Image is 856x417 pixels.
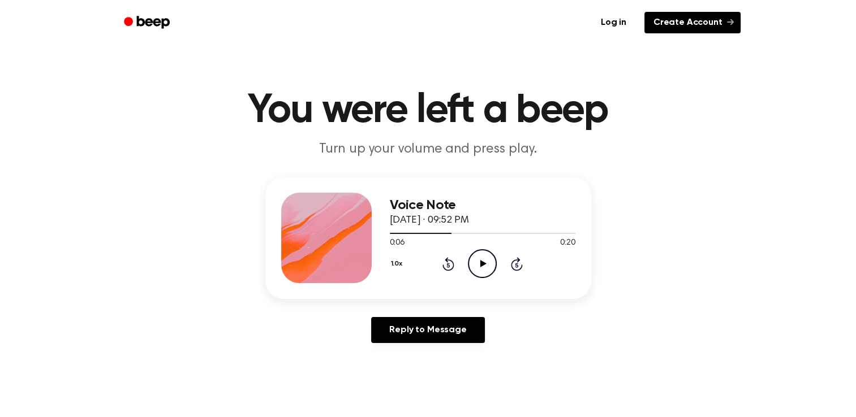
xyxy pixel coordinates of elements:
[139,90,718,131] h1: You were left a beep
[371,317,484,343] a: Reply to Message
[390,198,575,213] h3: Voice Note
[211,140,646,159] p: Turn up your volume and press play.
[390,237,405,249] span: 0:06
[644,12,741,33] a: Create Account
[390,215,469,225] span: [DATE] · 09:52 PM
[560,237,575,249] span: 0:20
[390,254,407,273] button: 1.0x
[590,10,638,36] a: Log in
[116,12,180,34] a: Beep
